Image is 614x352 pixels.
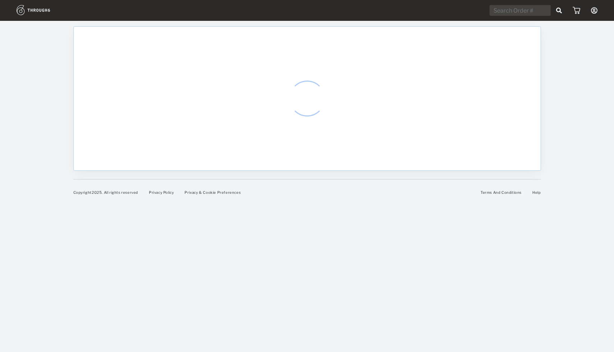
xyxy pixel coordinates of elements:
[490,5,551,16] input: Search Order #
[185,190,241,195] a: Privacy & Cookie Preferences
[532,190,541,195] a: Help
[481,190,522,195] a: Terms And Conditions
[573,7,580,14] img: icon_cart.dab5cea1.svg
[17,5,66,15] img: logo.1c10ca64.svg
[149,190,174,195] a: Privacy Policy
[73,190,138,195] span: Copyright 2025 . All rights reserved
